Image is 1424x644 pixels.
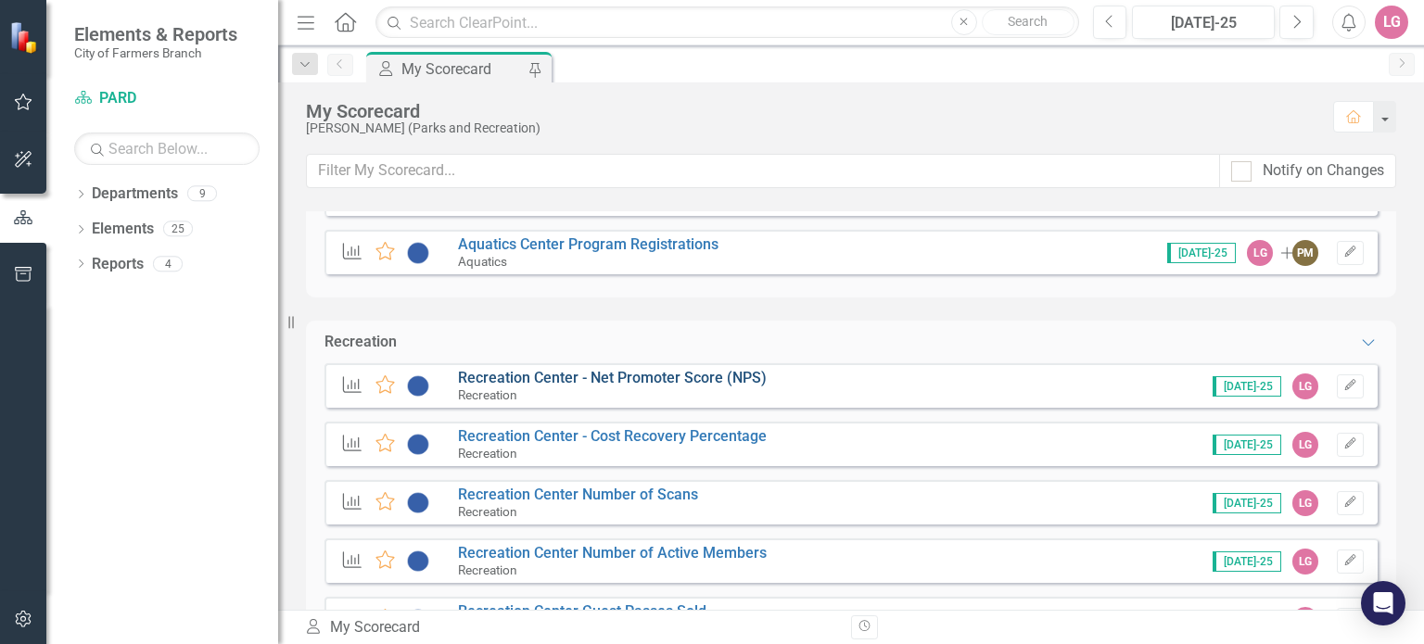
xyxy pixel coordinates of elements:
span: [DATE]-25 [1213,435,1281,455]
img: No Information [406,492,430,514]
span: Elements & Reports [74,23,237,45]
div: [PERSON_NAME] (Parks and Recreation) [306,121,1315,135]
div: LG [1247,240,1273,266]
div: 25 [163,221,193,237]
a: Aquatics Center Program Registrations [458,235,718,253]
small: Aquatics [458,254,507,269]
img: ClearPoint Strategy [9,21,42,54]
div: [DATE]-25 [1138,12,1268,34]
div: LG [1292,490,1318,516]
a: Recreation Center Number of Scans [458,486,698,503]
span: [DATE]-25 [1213,376,1281,397]
a: Departments [92,183,178,205]
div: LG [1292,607,1318,633]
div: My Scorecard [306,101,1315,121]
input: Filter My Scorecard... [306,154,1220,188]
small: City of Farmers Branch [74,45,237,60]
span: Search [1008,14,1048,29]
img: No Information [406,609,430,631]
small: Recreation [458,504,517,519]
span: [DATE]-25 [1167,243,1236,263]
div: LG [1292,549,1318,575]
input: Search ClearPoint... [375,6,1078,39]
div: Notify on Changes [1263,160,1384,182]
a: Recreation Center - Cost Recovery Percentage [458,427,767,445]
div: 9 [187,186,217,202]
div: My Scorecard [401,57,524,81]
button: Search [982,9,1074,35]
img: No Information [406,375,430,398]
span: [DATE]-25 [1213,610,1281,630]
small: Recreation [458,446,517,461]
img: No Information [406,242,430,264]
div: LG [1292,373,1318,399]
span: [DATE]-25 [1213,551,1281,572]
div: LG [1292,432,1318,458]
a: PARD [74,88,260,109]
small: Recreation [458,387,517,402]
a: Elements [92,219,154,240]
button: LG [1375,6,1408,39]
div: Recreation [324,332,397,353]
span: [DATE]-25 [1213,493,1281,513]
small: Recreation [458,562,517,577]
a: Recreation Center - Net Promoter Score (NPS) [458,369,767,386]
div: 4 [153,256,183,271]
a: Recreation Center Number of Active Members [458,544,767,562]
div: My Scorecard [304,617,837,638]
img: No Information [406,434,430,456]
div: Open Intercom Messenger [1361,581,1405,625]
img: No Information [406,550,430,573]
a: Reports [92,254,144,275]
button: [DATE]-25 [1132,6,1275,39]
input: Search Below... [74,133,260,165]
div: PM [1292,240,1318,266]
